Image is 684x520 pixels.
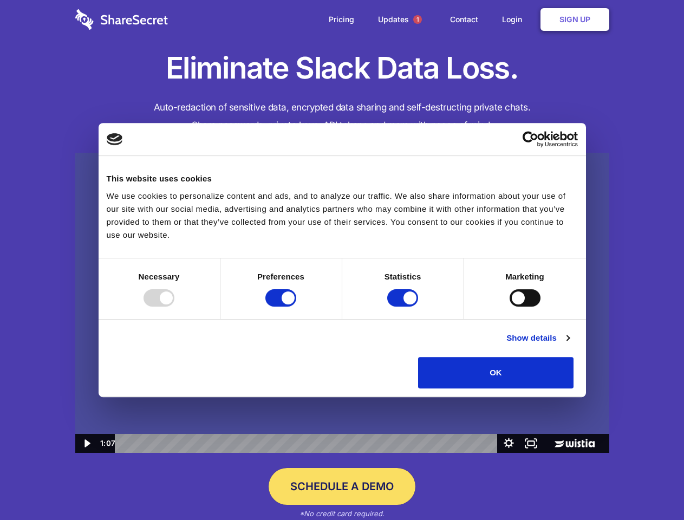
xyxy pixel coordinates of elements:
button: Show settings menu [498,434,520,453]
a: Sign Up [540,8,609,31]
a: Schedule a Demo [269,468,415,505]
div: This website uses cookies [107,172,578,185]
a: Pricing [318,3,365,36]
button: Play Video [75,434,97,453]
a: Show details [506,331,569,344]
a: Contact [439,3,489,36]
span: 1 [413,15,422,24]
h1: Eliminate Slack Data Loss. [75,49,609,88]
div: We use cookies to personalize content and ads, and to analyze our traffic. We also share informat... [107,190,578,242]
a: Usercentrics Cookiebot - opens in a new window [483,131,578,147]
strong: Necessary [139,272,180,281]
h4: Auto-redaction of sensitive data, encrypted data sharing and self-destructing private chats. Shar... [75,99,609,134]
div: Playbar [123,434,492,453]
img: logo-wordmark-white-trans-d4663122ce5f474addd5e946df7df03e33cb6a1c49d2221995e7729f52c070b2.svg [75,9,168,30]
a: Wistia Logo -- Learn More [542,434,609,453]
a: Login [491,3,538,36]
em: *No credit card required. [299,509,385,518]
button: Fullscreen [520,434,542,453]
button: OK [418,357,574,388]
strong: Preferences [257,272,304,281]
img: Sharesecret [75,153,609,453]
strong: Statistics [385,272,421,281]
strong: Marketing [505,272,544,281]
img: logo [107,133,123,145]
